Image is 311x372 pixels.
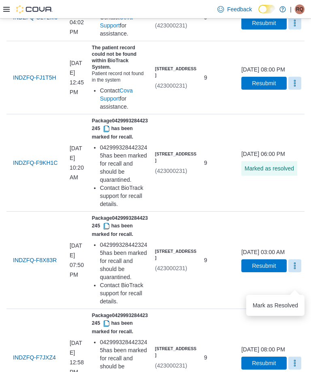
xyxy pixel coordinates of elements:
[252,19,276,27] span: Resubmit
[258,5,275,13] input: Dark Mode
[204,73,207,82] span: 9
[92,215,149,237] h5: Package has been marked for recall.
[296,4,303,14] span: Rq
[155,65,198,78] h6: [STREET_ADDRESS]
[241,17,287,29] button: Resubmit
[13,159,58,167] span: INDZFQ-F9KH1C
[295,4,305,14] div: Rosalinda quinones
[227,5,252,13] span: Feedback
[241,248,285,256] div: [DATE] 03:00 AM
[10,252,60,268] button: INDZFQ-F8X83R
[288,77,301,90] button: More
[66,55,89,100] div: [DATE] 12:45 PM
[204,158,207,168] span: 9
[155,265,187,271] span: (423000231)
[92,215,148,229] span: 0429993284423245
[290,4,292,14] p: |
[288,357,301,370] button: More
[155,345,198,358] h6: [STREET_ADDRESS]
[214,1,255,17] a: Feedback
[252,79,276,87] span: Resubmit
[245,164,294,172] p: Marked as resolved
[204,353,207,362] span: 9
[92,70,149,83] div: Patient record not found in the system
[13,256,57,264] span: INDZFQ-F8X83R
[66,237,89,283] div: [DATE] 07:50 PM
[241,345,285,353] div: [DATE] 08:00 PM
[100,281,149,305] div: Contact BioTrack support for recall details.
[10,349,59,366] button: INDZFQ-F7JXZ4
[100,143,149,184] div: 0429993284423245 has been marked for recall and should be quarantined.
[92,313,148,326] span: 0429993284423245
[92,44,149,70] h5: The patient record could not be found within BioTrack System.
[249,298,301,313] button: Mark as Resolved
[100,13,149,38] div: Contact for assistance.
[241,77,287,90] button: Resubmit
[252,262,276,270] span: Resubmit
[241,65,285,74] div: [DATE] 08:00 PM
[100,184,149,208] div: Contact BioTrack support for recall details.
[241,357,287,370] button: Resubmit
[10,155,61,171] button: INDZFQ-F9KH1C
[288,17,301,29] button: More
[92,312,149,335] h5: Package has been marked for recall.
[253,301,298,309] span: Mark as Resolved
[92,118,149,140] h5: Package has been marked for recall.
[155,362,187,369] span: (423000231)
[204,255,207,265] span: 9
[155,168,187,174] span: (423000231)
[16,5,53,13] img: Cova
[288,259,301,272] button: More
[100,87,133,102] a: Cova Support
[241,259,287,272] button: Resubmit
[252,359,276,367] span: Resubmit
[13,74,56,82] span: INDZFQ-FJ1T5H
[155,82,187,89] span: (423000231)
[66,140,89,185] div: [DATE] 10:20 AM
[13,353,56,361] span: INDZFQ-F7JXZ4
[241,150,285,158] div: [DATE] 06:00 PM
[10,69,60,86] button: INDZFQ-FJ1T5H
[92,118,148,131] span: 0429993284423245
[155,248,198,261] h6: [STREET_ADDRESS]
[155,22,187,29] span: (423000231)
[100,86,149,111] div: Contact for assistance.
[155,151,198,164] h6: [STREET_ADDRESS]
[100,241,149,281] div: 0429993284423245 has been marked for recall and should be quarantined.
